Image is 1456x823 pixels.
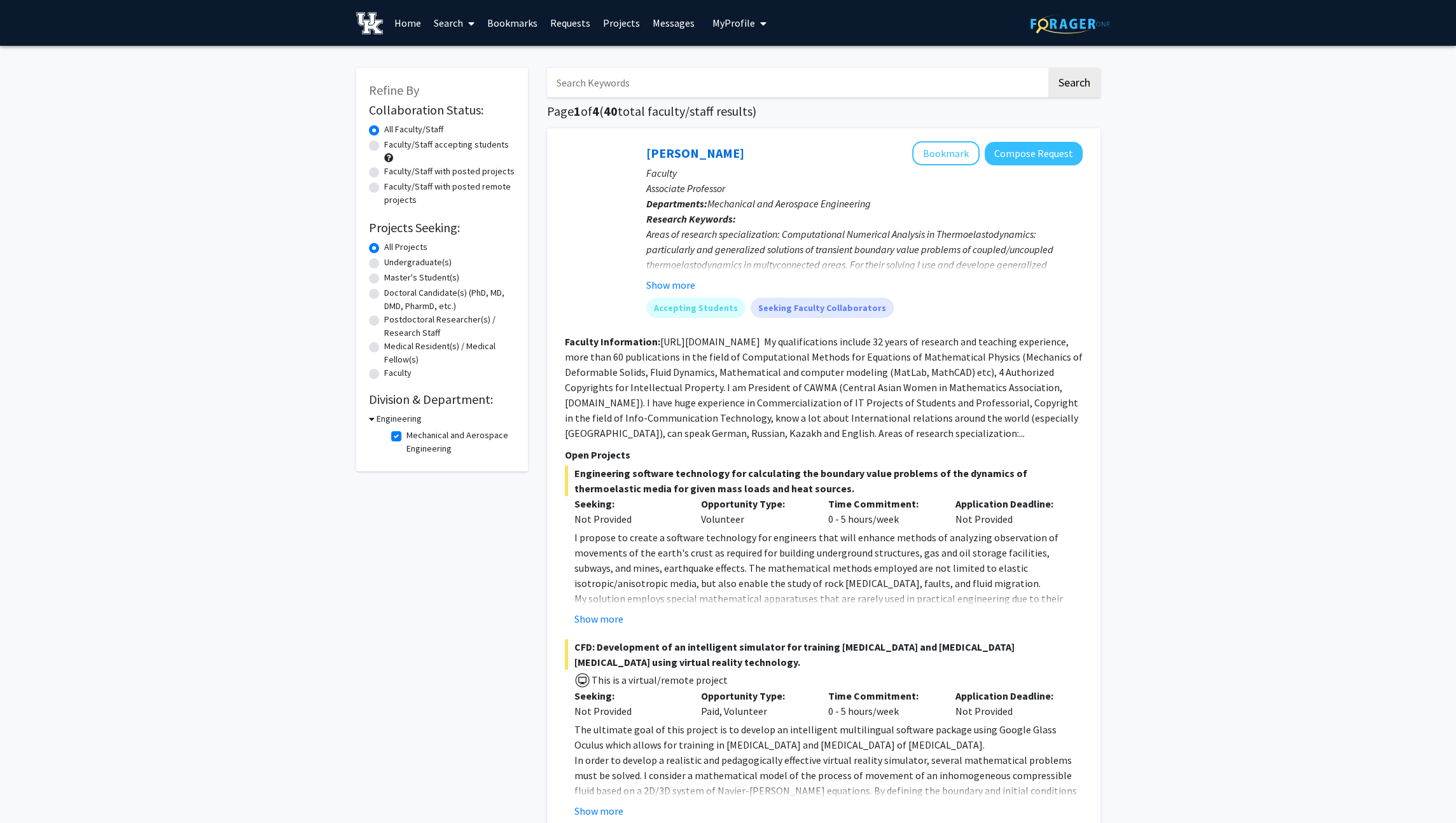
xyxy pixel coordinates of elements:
div: Not Provided [946,688,1073,719]
label: Master's Student(s) [384,271,459,284]
button: Add Bakhyt Alipova to Bookmarks [912,141,980,165]
p: Associate Professor [646,181,1083,196]
div: Paid, Volunteer [691,688,819,719]
a: [PERSON_NAME] [646,145,744,161]
span: Engineering software technology for calculating the boundary value problems of the dynamics of th... [565,466,1083,496]
label: Faculty [384,366,412,380]
div: Volunteer [691,496,819,527]
p: Opportunity Type: [701,496,809,511]
p: Application Deadline: [955,496,1064,511]
a: Messages [646,1,701,45]
label: Postdoctoral Researcher(s) / Research Staff [384,313,515,340]
span: Mechanical and Aerospace Engineering [707,197,871,210]
a: Projects [597,1,646,45]
mat-chip: Accepting Students [646,298,745,318]
p: Application Deadline: [955,688,1064,703]
iframe: Chat [10,766,54,813]
mat-chip: Seeking Faculty Collaborators [751,298,894,318]
div: 0 - 5 hours/week [819,496,946,527]
p: Faculty [646,165,1083,181]
div: Not Provided [574,703,683,719]
b: Departments: [646,197,707,210]
span: My Profile [712,17,755,29]
img: ForagerOne Logo [1030,14,1110,34]
h1: Page of ( total faculty/staff results) [547,104,1100,119]
h3: Engineering [377,412,422,425]
span: 1 [574,103,581,119]
p: Time Commitment: [828,688,936,703]
b: Faculty Information: [565,335,660,348]
button: Show more [574,803,623,819]
label: Faculty/Staff accepting students [384,138,509,151]
span: 4 [592,103,599,119]
h2: Division & Department: [369,392,515,407]
h2: Collaboration Status: [369,102,515,118]
p: The ultimate goal of this project is to develop an intelligent multilingual software package usin... [574,722,1083,752]
p: Time Commitment: [828,496,936,511]
p: Seeking: [574,688,683,703]
fg-read-more: [URL][DOMAIN_NAME] My qualifications include 32 years of research and teaching experience, more t... [565,335,1083,439]
a: Requests [544,1,597,45]
button: Search [1048,68,1100,97]
label: All Projects [384,240,427,254]
p: I propose to create a software technology for engineers that will enhance methods of analyzing ob... [574,530,1083,591]
div: 0 - 5 hours/week [819,688,946,719]
input: Search Keywords [547,68,1046,97]
p: Open Projects [565,447,1083,462]
label: Faculty/Staff with posted remote projects [384,180,515,207]
h2: Projects Seeking: [369,220,515,235]
img: University of Kentucky Logo [356,12,384,34]
label: Mechanical and Aerospace Engineering [406,429,512,455]
div: Not Provided [946,496,1073,527]
label: All Faculty/Staff [384,123,443,136]
p: Opportunity Type: [701,688,809,703]
button: Show more [574,611,623,626]
span: This is a virtual/remote project [590,674,728,686]
div: Areas of research specialization: Computational Numerical Analysis in Thermoelastodynamics: parti... [646,226,1083,364]
div: Not Provided [574,511,683,527]
button: Show more [646,277,695,293]
span: 40 [604,103,618,119]
label: Undergraduate(s) [384,256,452,269]
label: Doctoral Candidate(s) (PhD, MD, DMD, PharmD, etc.) [384,286,515,313]
p: My solution employs special mathematical apparatuses that are rarely used in practical engineerin... [574,591,1083,698]
span: Refine By [369,82,419,98]
a: Bookmarks [481,1,544,45]
p: Seeking: [574,496,683,511]
label: Medical Resident(s) / Medical Fellow(s) [384,340,515,366]
a: Search [427,1,481,45]
span: CFD: Development of an intelligent simulator for training [MEDICAL_DATA] and [MEDICAL_DATA] [MEDI... [565,639,1083,670]
label: Faculty/Staff with posted projects [384,165,515,178]
button: Compose Request to Bakhyt Alipova [985,142,1083,165]
b: Research Keywords: [646,212,736,225]
a: Home [388,1,427,45]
